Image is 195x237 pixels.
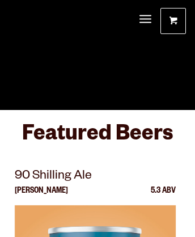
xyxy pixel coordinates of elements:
p: [PERSON_NAME] [15,187,68,205]
a: Odell Home [11,7,40,35]
a: Menu [139,8,151,32]
p: 5.3 ABV [151,187,176,205]
h3: Featured Beers [15,121,180,156]
p: 90 Shilling Ale [15,167,176,187]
